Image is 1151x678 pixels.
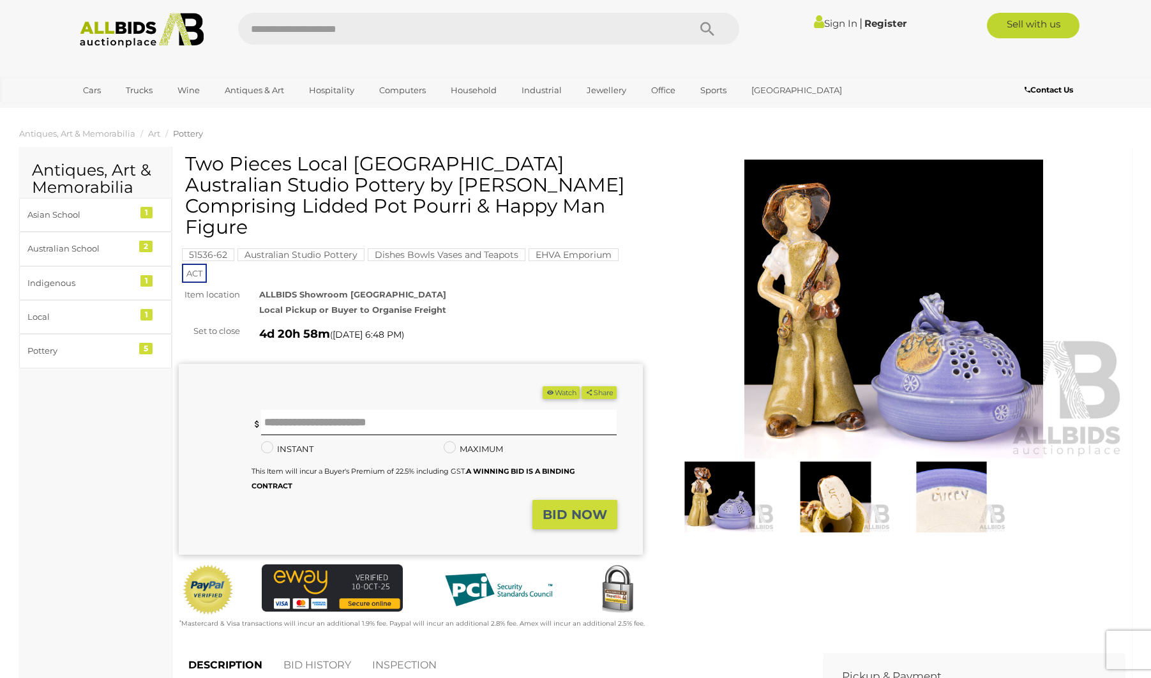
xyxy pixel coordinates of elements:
[859,16,862,30] span: |
[237,248,365,261] mark: Australian Studio Pottery
[262,564,403,612] img: eWAY Payment Gateway
[73,13,211,48] img: Allbids.com.au
[140,275,153,287] div: 1
[301,80,363,101] a: Hospitality
[173,128,203,139] a: Pottery
[139,343,153,354] div: 5
[169,324,250,338] div: Set to close
[987,13,1080,38] a: Sell with us
[185,153,640,237] h1: Two Pieces Local [GEOGRAPHIC_DATA] Australian Studio Pottery by [PERSON_NAME] Comprising Lidded P...
[19,198,172,232] a: Asian School 1
[259,327,330,341] strong: 4d 20h 58m
[592,564,643,615] img: Secured by Rapid SSL
[333,329,402,340] span: [DATE] 6:48 PM
[662,160,1126,458] img: Two Pieces Local Canberra Australian Studio Pottery by Leonie Lucey Comprising Lidded Pot Pourri ...
[179,619,645,628] small: Mastercard & Visa transactions will incur an additional 1.9% fee. Paypal will incur an additional...
[261,442,313,456] label: INSTANT
[513,80,570,101] a: Industrial
[864,17,907,29] a: Register
[148,128,160,139] a: Art
[259,305,446,315] strong: Local Pickup or Buyer to Organise Freight
[169,80,208,101] a: Wine
[529,250,619,260] a: EHVA Emporium
[543,507,607,522] strong: BID NOW
[543,386,580,400] button: Watch
[582,386,617,400] button: Share
[435,564,562,615] img: PCI DSS compliant
[578,80,635,101] a: Jewellery
[543,386,580,400] li: Watch this item
[139,241,153,252] div: 2
[259,289,446,299] strong: ALLBIDS Showroom [GEOGRAPHIC_DATA]
[237,250,365,260] a: Australian Studio Pottery
[169,287,250,302] div: Item location
[19,232,172,266] a: Australian School 2
[692,80,735,101] a: Sports
[743,80,850,101] a: [GEOGRAPHIC_DATA]
[643,80,684,101] a: Office
[444,442,503,456] label: MAXIMUM
[182,264,207,283] span: ACT
[182,248,234,261] mark: 51536-62
[27,276,133,290] div: Indigenous
[675,13,739,45] button: Search
[330,329,404,340] span: ( )
[27,343,133,358] div: Pottery
[442,80,505,101] a: Household
[1025,83,1076,97] a: Contact Us
[814,17,857,29] a: Sign In
[117,80,161,101] a: Trucks
[529,248,619,261] mark: EHVA Emporium
[1025,85,1073,94] b: Contact Us
[19,300,172,334] a: Local 1
[368,248,525,261] mark: Dishes Bowls Vases and Teapots
[897,462,1007,532] img: Two Pieces Local Canberra Australian Studio Pottery by Leonie Lucey Comprising Lidded Pot Pourri ...
[140,207,153,218] div: 1
[75,80,109,101] a: Cars
[665,462,775,532] img: Two Pieces Local Canberra Australian Studio Pottery by Leonie Lucey Comprising Lidded Pot Pourri ...
[182,564,234,615] img: Official PayPal Seal
[532,500,617,530] button: BID NOW
[27,241,133,256] div: Australian School
[182,250,234,260] a: 51536-62
[19,128,135,139] a: Antiques, Art & Memorabilia
[27,207,133,222] div: Asian School
[252,467,575,490] small: This Item will incur a Buyer's Premium of 22.5% including GST.
[371,80,434,101] a: Computers
[368,250,525,260] a: Dishes Bowls Vases and Teapots
[19,266,172,300] a: Indigenous 1
[19,334,172,368] a: Pottery 5
[216,80,292,101] a: Antiques & Art
[32,162,159,197] h2: Antiques, Art & Memorabilia
[781,462,891,532] img: Two Pieces Local Canberra Australian Studio Pottery by Leonie Lucey Comprising Lidded Pot Pourri ...
[27,310,133,324] div: Local
[140,309,153,320] div: 1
